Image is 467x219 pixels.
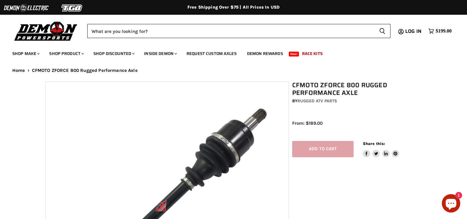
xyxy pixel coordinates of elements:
img: TGB Logo 2 [49,2,95,14]
span: CFMOTO ZFORCE 800 Rugged Performance Axle [32,68,138,73]
a: Race Kits [297,47,327,60]
input: Search [87,24,374,38]
a: Log in [402,29,425,34]
span: New! [289,52,299,57]
a: Rugged ATV Parts [297,98,337,104]
img: Demon Electric Logo 2 [3,2,49,14]
a: Shop Discounted [89,47,138,60]
span: Share this: [363,141,385,146]
a: Request Custom Axles [182,47,241,60]
a: Home [12,68,25,73]
aside: Share this: [363,141,399,157]
img: Demon Powersports [12,20,80,42]
form: Product [87,24,390,38]
span: $199.00 [436,28,452,34]
span: From: $189.00 [292,120,323,126]
a: Demon Rewards [242,47,288,60]
ul: Main menu [8,45,450,60]
a: Inside Demon [139,47,181,60]
span: Log in [405,27,422,35]
a: Shop Make [8,47,43,60]
div: by [292,98,425,104]
inbox-online-store-chat: Shopify online store chat [440,194,462,214]
h1: CFMOTO ZFORCE 800 Rugged Performance Axle [292,81,425,97]
a: Shop Product [45,47,88,60]
button: Search [374,24,390,38]
a: $199.00 [425,27,455,36]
